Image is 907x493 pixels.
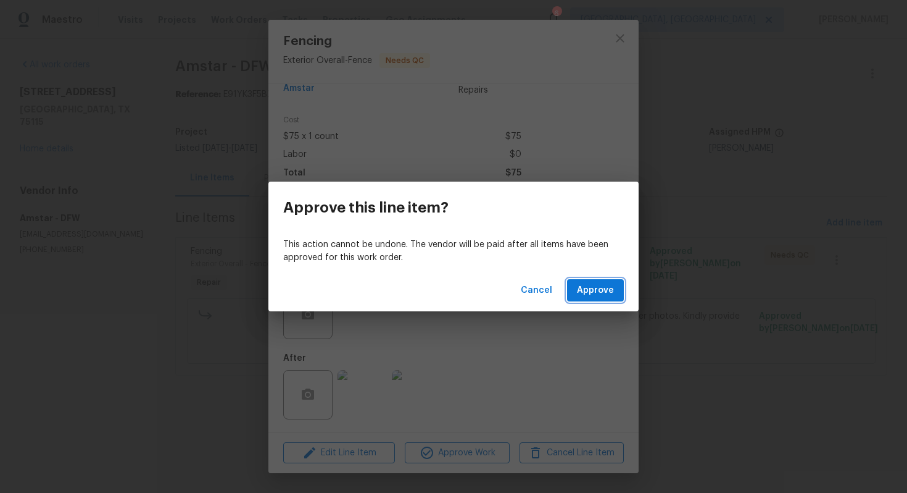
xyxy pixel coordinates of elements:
button: Approve [567,279,624,302]
p: This action cannot be undone. The vendor will be paid after all items have been approved for this... [283,238,624,264]
span: Cancel [521,283,552,298]
button: Cancel [516,279,557,302]
h3: Approve this line item? [283,199,449,216]
span: Approve [577,283,614,298]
